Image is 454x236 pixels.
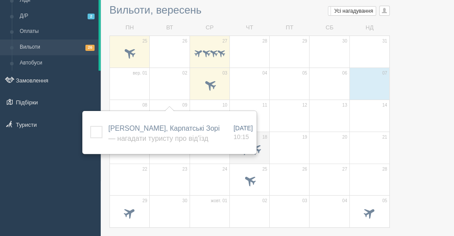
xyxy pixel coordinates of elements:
span: 05 [302,70,307,76]
span: 02 [262,198,267,204]
span: 23 [182,166,187,172]
td: ВТ [150,20,190,36]
a: Автобуси [16,55,99,71]
span: 30 [342,38,347,44]
span: 10:15 [233,133,249,140]
span: вер. 01 [133,70,147,76]
span: 26 [85,45,95,50]
span: 02 [182,70,187,76]
td: СБ [310,20,349,36]
span: 07 [382,70,387,76]
td: ЧТ [229,20,269,36]
span: 18 [262,134,267,140]
span: 2 [88,14,95,19]
span: Усі нагадування [334,8,373,14]
span: 28 [382,166,387,172]
td: СР [190,20,229,36]
h3: Вильоти, вересень [109,4,390,16]
span: 21 [382,134,387,140]
span: 26 [182,38,187,44]
span: 09 [182,102,187,108]
span: 22 [142,166,147,172]
span: 28 [262,38,267,44]
a: [PERSON_NAME], Карпатські Зорі— Нагадати туристу про від'їзд [108,125,219,142]
span: 25 [262,166,267,172]
span: [PERSON_NAME], Карпатські Зорі [108,125,219,142]
a: Д/Р2 [16,8,99,24]
span: 05 [382,198,387,204]
span: 25 [142,38,147,44]
span: 06 [342,70,347,76]
span: 04 [342,198,347,204]
span: 13 [342,102,347,108]
span: 19 [302,134,307,140]
span: 26 [302,166,307,172]
span: 03 [302,198,307,204]
a: Оплаты [16,24,99,39]
a: Вильоти26 [16,39,99,55]
a: [DATE] 10:15 [233,124,253,141]
td: ПТ [270,20,310,36]
span: 10 [222,102,227,108]
td: НД [349,20,389,36]
span: 29 [142,198,147,204]
span: 31 [382,38,387,44]
span: 29 [302,38,307,44]
span: [DATE] [233,125,253,132]
span: 24 [222,166,227,172]
span: 04 [262,70,267,76]
span: 11 [262,102,267,108]
span: — Нагадати туристу про від'їзд [108,135,208,142]
span: 27 [342,166,347,172]
span: 08 [142,102,147,108]
span: 20 [342,134,347,140]
span: 12 [302,102,307,108]
span: 30 [182,198,187,204]
td: ПН [110,20,150,36]
span: 14 [382,102,387,108]
span: жовт. 01 [211,198,227,204]
span: 03 [222,70,227,76]
span: 27 [222,38,227,44]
